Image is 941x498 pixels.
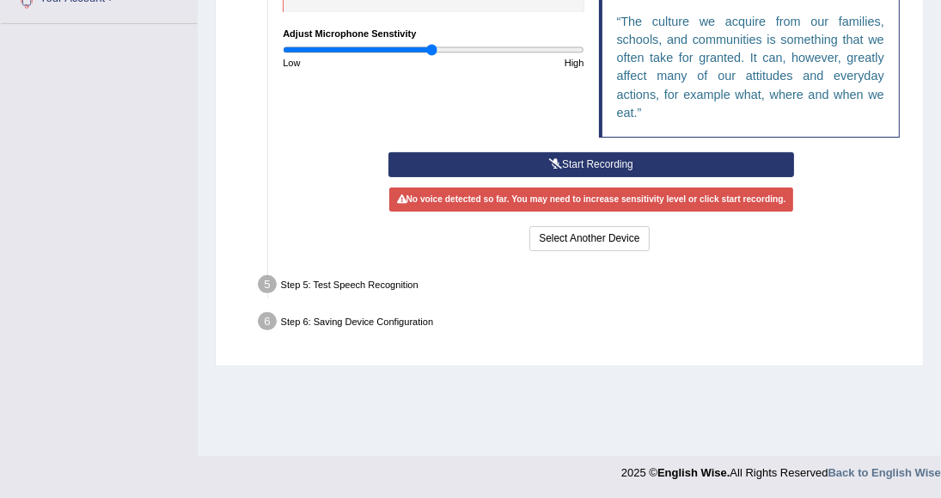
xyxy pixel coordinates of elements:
[252,308,917,340] div: Step 6: Saving Device Configuration
[621,456,941,481] div: 2025 © All Rights Reserved
[252,271,917,303] div: Step 5: Test Speech Recognition
[828,466,941,479] a: Back to English Wise
[388,152,795,177] button: Start Recording
[529,226,649,251] button: Select Another Device
[283,27,416,40] label: Adjust Microphone Senstivity
[617,15,884,120] q: The culture we acquire from our families, schools, and communities is something that we often tak...
[276,56,434,70] div: Low
[657,466,730,479] strong: English Wise.
[433,56,591,70] div: High
[389,188,793,212] div: No voice detected so far. You may need to increase sensitivity level or click start recording.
